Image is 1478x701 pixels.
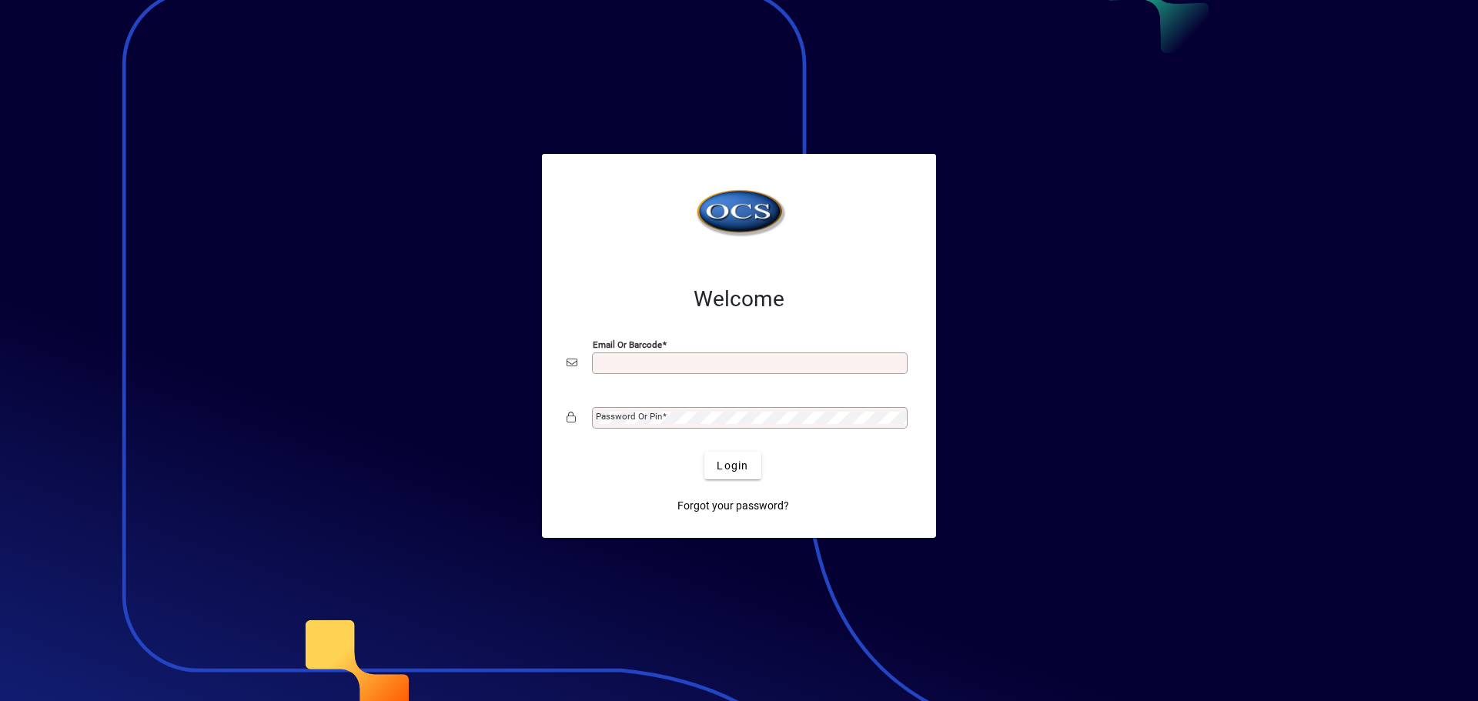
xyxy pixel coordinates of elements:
span: Login [717,458,748,474]
span: Forgot your password? [677,498,789,514]
a: Forgot your password? [671,492,795,519]
h2: Welcome [567,286,911,312]
mat-label: Password or Pin [596,411,662,422]
button: Login [704,452,761,479]
mat-label: Email or Barcode [593,339,662,350]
